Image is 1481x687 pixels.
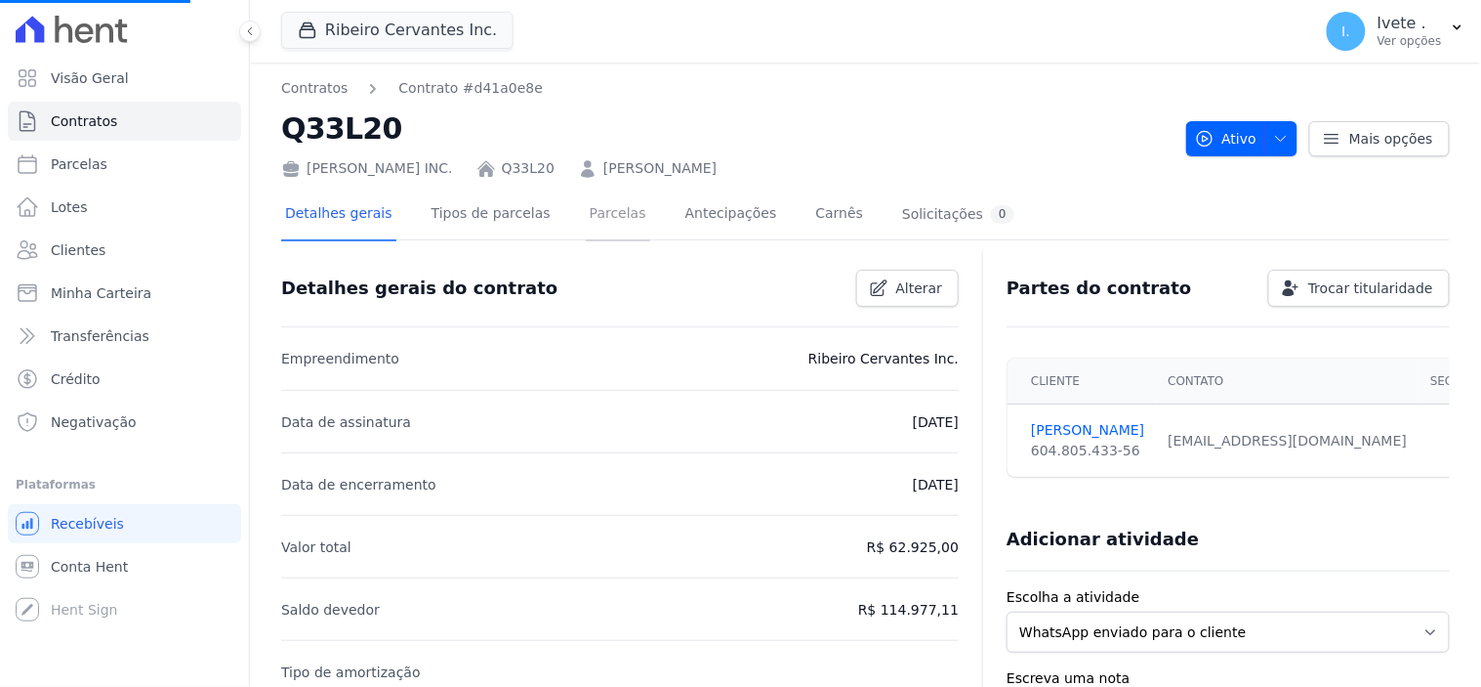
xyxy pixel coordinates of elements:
[1378,14,1442,33] p: Ivete .
[1195,121,1257,156] span: Ativo
[51,557,128,577] span: Conta Hent
[51,369,101,389] span: Crédito
[281,12,514,49] button: Ribeiro Cervantes Inc.
[51,111,117,131] span: Contratos
[8,504,241,543] a: Recebíveis
[281,277,557,300] h3: Detalhes gerais do contrato
[51,154,107,174] span: Parcelas
[281,536,351,559] p: Valor total
[281,661,421,684] p: Tipo de amortização
[1186,121,1298,156] button: Ativo
[428,190,555,241] a: Tipos de parcelas
[808,347,959,370] p: Ribeiro Cervantes Inc.
[991,205,1014,224] div: 0
[681,190,781,241] a: Antecipações
[51,283,151,303] span: Minha Carteira
[1349,129,1433,149] span: Mais opções
[8,102,241,141] a: Contratos
[8,360,241,399] a: Crédito
[1311,4,1481,59] button: I. Ivete . Ver opções
[1007,528,1199,551] h3: Adicionar atividade
[281,410,411,434] p: Data de assinatura
[1157,359,1419,405] th: Contato
[51,240,105,260] span: Clientes
[603,158,717,179] a: [PERSON_NAME]
[902,205,1014,224] div: Solicitações
[8,403,241,442] a: Negativação
[8,145,241,184] a: Parcelas
[281,347,399,370] p: Empreendimento
[913,410,959,434] p: [DATE]
[51,68,129,88] span: Visão Geral
[281,598,380,622] p: Saldo devedor
[856,270,960,307] a: Alterar
[8,317,241,356] a: Transferências
[281,473,436,496] p: Data de encerramento
[16,473,233,496] div: Plataformas
[51,197,88,217] span: Lotes
[1268,270,1450,307] a: Trocar titularidade
[281,78,1171,99] nav: Breadcrumb
[51,514,124,534] span: Recebíveis
[1007,277,1192,300] h3: Partes do contrato
[8,59,241,98] a: Visão Geral
[1031,420,1144,441] a: [PERSON_NAME]
[51,326,149,346] span: Transferências
[51,412,137,432] span: Negativação
[8,547,241,586] a: Conta Hent
[281,107,1171,150] h2: Q33L20
[8,274,241,313] a: Minha Carteira
[896,279,943,298] span: Alterar
[281,78,543,99] nav: Breadcrumb
[811,190,867,241] a: Carnês
[281,190,396,241] a: Detalhes gerais
[586,190,650,241] a: Parcelas
[281,78,348,99] a: Contratos
[867,536,959,559] p: R$ 62.925,00
[913,473,959,496] p: [DATE]
[8,231,241,270] a: Clientes
[898,190,1018,241] a: Solicitações0
[1342,24,1351,38] span: I.
[858,598,959,622] p: R$ 114.977,11
[1031,441,1144,461] div: 604.805.433-56
[281,158,453,179] div: [PERSON_NAME] INC.
[1378,33,1442,49] p: Ver opções
[8,188,241,227] a: Lotes
[1007,587,1450,608] label: Escolha a atividade
[502,158,555,179] a: Q33L20
[1008,359,1156,405] th: Cliente
[1309,121,1450,156] a: Mais opções
[1308,279,1433,298] span: Trocar titularidade
[1169,431,1408,451] div: [EMAIL_ADDRESS][DOMAIN_NAME]
[398,78,543,99] a: Contrato #d41a0e8e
